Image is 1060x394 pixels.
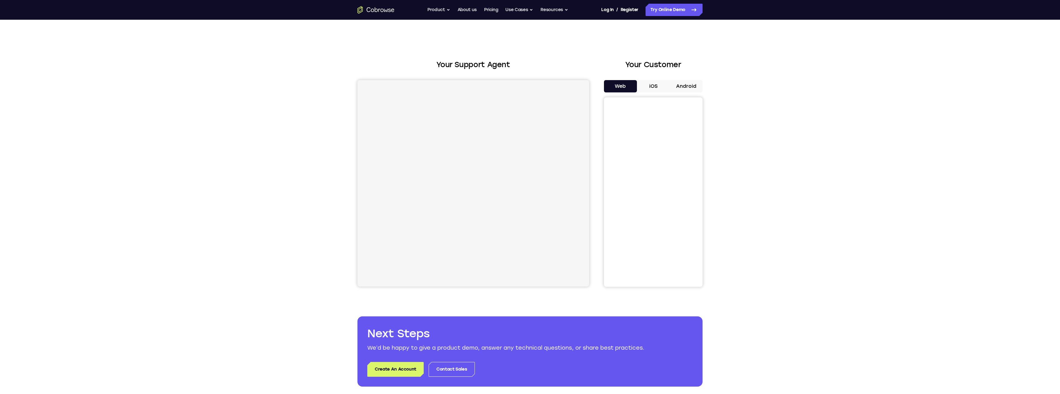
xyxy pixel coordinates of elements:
a: Register [621,4,638,16]
a: Log In [601,4,614,16]
h2: Next Steps [367,326,693,341]
a: Pricing [484,4,498,16]
button: Product [427,4,450,16]
button: Android [670,80,703,92]
a: Contact Sales [429,362,475,377]
button: Resources [540,4,568,16]
h2: Your Support Agent [357,59,589,70]
a: Go to the home page [357,6,394,14]
p: We’d be happy to give a product demo, answer any technical questions, or share best practices. [367,343,693,352]
a: Create An Account [367,362,424,377]
span: / [616,6,618,14]
a: About us [458,4,477,16]
button: Web [604,80,637,92]
button: Use Cases [505,4,533,16]
button: iOS [637,80,670,92]
a: Try Online Demo [646,4,703,16]
h2: Your Customer [604,59,703,70]
iframe: Agent [357,80,589,286]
